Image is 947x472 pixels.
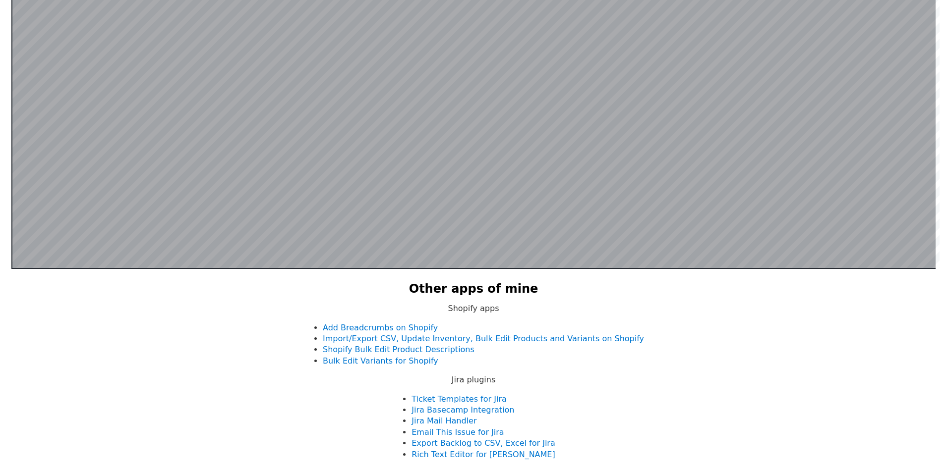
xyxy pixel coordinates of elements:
[412,438,555,448] a: Export Backlog to CSV, Excel for Jira
[412,427,504,437] a: Email This Issue for Jira
[412,450,555,459] a: Rich Text Editor for [PERSON_NAME]
[409,281,538,298] h2: Other apps of mine
[412,394,506,404] a: Ticket Templates for Jira
[323,345,474,354] a: Shopify Bulk Edit Product Descriptions
[323,356,438,366] a: Bulk Edit Variants for Shopify
[323,334,644,343] a: Import/Export CSV, Update Inventory, Bulk Edit Products and Variants on Shopify
[323,323,438,332] a: Add Breadcrumbs on Shopify
[412,416,476,425] a: Jira Mail Handler
[412,405,514,415] a: Jira Basecamp Integration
